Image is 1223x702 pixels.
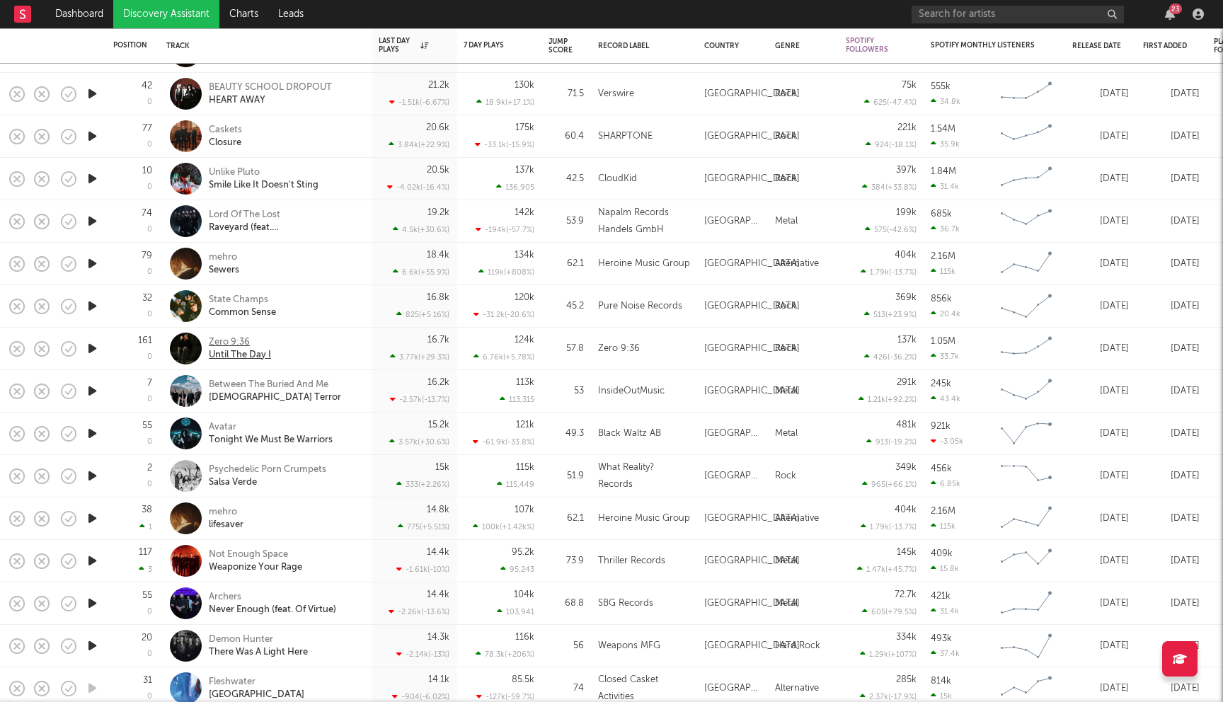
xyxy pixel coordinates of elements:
svg: Chart title [994,416,1058,451]
div: Salsa Verde [209,476,326,489]
div: [DATE] [1072,86,1129,103]
div: 3.77k ( +29.3 % ) [390,352,449,362]
div: 0 [147,481,152,488]
div: -2.26k ( -13.6 % ) [389,607,449,616]
div: 605 ( +79.5 % ) [862,607,917,616]
div: [GEOGRAPHIC_DATA] [704,213,761,230]
div: 16.8k [427,293,449,302]
div: [DATE] [1143,128,1200,145]
div: 74 [142,209,152,218]
div: HEART AWAY [209,94,332,107]
div: -1.51k ( -6.67 % ) [389,98,449,107]
div: 115k [931,267,955,276]
div: 130k [515,81,534,90]
div: Metal [775,213,798,230]
div: 1.05M [931,337,955,346]
div: 137k [897,335,917,345]
div: 161 [138,336,152,345]
div: 513 ( +23.9 % ) [864,310,917,319]
div: Jump Score [549,38,573,54]
input: Search for artists [912,6,1124,23]
div: -2.14k ( -13 % ) [396,650,449,659]
div: 34.8k [931,97,960,106]
div: 456k [931,464,952,473]
div: CloudKid [598,171,637,188]
div: 60.4 [549,128,584,145]
div: 291k [897,378,917,387]
div: Psychedelic Porn Crumpets [209,464,326,476]
div: Fleshwater [209,676,304,689]
a: Unlike PlutoSmile Like It Doesn't Sting [209,166,318,192]
div: 856k [931,294,952,304]
div: 20.6k [426,123,449,132]
div: 120k [515,293,534,302]
div: 121k [516,420,534,430]
div: 0 [147,311,152,318]
div: Archers [209,591,336,604]
div: [DATE] [1072,383,1129,400]
div: 14.3k [427,633,449,642]
div: 555k [931,82,951,91]
div: [GEOGRAPHIC_DATA] [209,689,304,701]
div: 409k [931,549,953,558]
div: 7 [147,379,152,388]
div: Tonight We Must Be Warriors [209,434,333,447]
div: [GEOGRAPHIC_DATA] [704,468,761,485]
div: 3.57k ( +30.6 % ) [389,437,449,447]
div: 79 [142,251,152,260]
div: [GEOGRAPHIC_DATA] [704,86,800,103]
div: -2.57k ( -13.7 % ) [390,395,449,404]
svg: Chart title [994,374,1058,409]
a: Between The Buried And Me[DEMOGRAPHIC_DATA] Terror [209,379,341,404]
div: [GEOGRAPHIC_DATA] [704,595,800,612]
div: 45.2 [549,298,584,315]
div: Rock [775,468,796,485]
div: [DATE] [1143,298,1200,315]
div: Alternative [775,510,819,527]
div: -33.1k ( -15.9 % ) [475,140,534,149]
div: Until The Day I [209,349,271,362]
div: 19.2k [427,208,449,217]
div: 62.1 [549,510,584,527]
div: Not Enough Space [209,548,302,561]
div: 1.79k ( -13.7 % ) [861,522,917,531]
svg: Chart title [994,161,1058,197]
div: 421k [931,592,951,601]
div: Spotify Followers [846,37,895,54]
div: 6.76k ( +5.78 % ) [473,352,534,362]
div: 73.9 [549,553,584,570]
div: 75k [902,81,917,90]
div: 16.2k [427,378,449,387]
div: Never Enough (feat. Of Virtue) [209,604,336,616]
div: 2.16M [931,252,955,261]
div: [DATE] [1143,595,1200,612]
div: 3.84k ( +22.9 % ) [389,140,449,149]
div: [GEOGRAPHIC_DATA] [704,553,800,570]
div: 1.54M [931,125,955,134]
div: -31.2k ( -20.6 % ) [473,310,534,319]
div: Lord Of The Lost [209,209,361,221]
div: [GEOGRAPHIC_DATA] [704,255,800,272]
div: 15k [435,463,449,472]
div: 14.4k [427,548,449,557]
div: -194k ( -57.7 % ) [476,225,534,234]
div: 124k [515,335,534,345]
div: 62.1 [549,255,584,272]
a: ArchersNever Enough (feat. Of Virtue) [209,591,336,616]
div: 6.85k [931,479,960,488]
div: 0 [147,183,152,191]
div: Metal [775,425,798,442]
div: Rock [775,298,796,315]
div: 14.4k [427,590,449,599]
div: 0 [147,226,152,234]
div: 16.7k [427,335,449,345]
div: Thriller Records [598,553,665,570]
div: Avatar [209,421,333,434]
div: 0 [147,396,152,403]
svg: Chart title [994,586,1058,621]
div: 625 ( -47.4 % ) [864,98,917,107]
div: 71.5 [549,86,584,103]
div: 107k [515,505,534,514]
div: 119k ( +808 % ) [478,267,534,277]
div: 384 ( +33.8 % ) [862,183,917,192]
